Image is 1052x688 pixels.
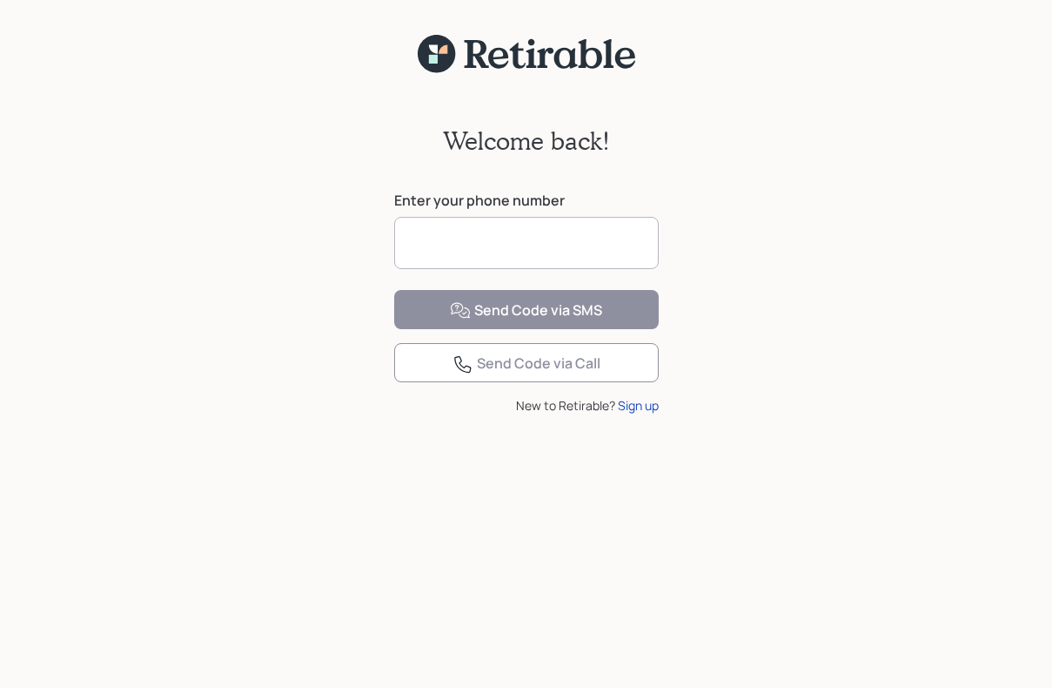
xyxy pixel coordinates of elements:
button: Send Code via Call [394,343,659,382]
h2: Welcome back! [443,126,610,156]
div: Send Code via Call [452,354,600,374]
div: Sign up [618,396,659,415]
label: Enter your phone number [394,191,659,210]
div: New to Retirable? [394,396,659,415]
button: Send Code via SMS [394,290,659,329]
div: Send Code via SMS [450,300,602,321]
